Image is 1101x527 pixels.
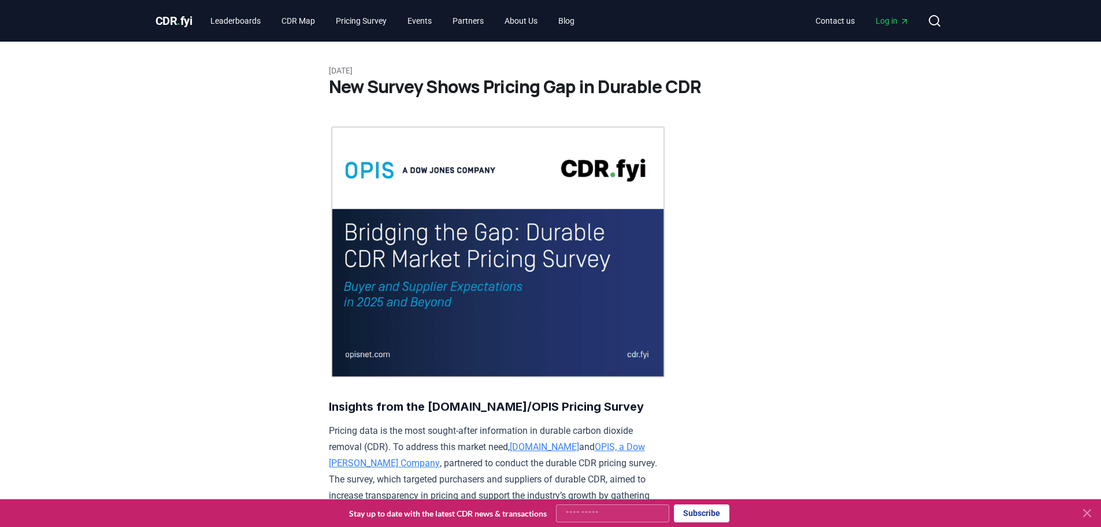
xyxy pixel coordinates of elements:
[866,10,918,31] a: Log in
[329,423,667,520] p: Pricing data is the most sought-after information in durable carbon dioxide removal (CDR). To add...
[876,15,909,27] span: Log in
[327,10,396,31] a: Pricing Survey
[398,10,441,31] a: Events
[329,400,644,414] strong: Insights from the [DOMAIN_NAME]/OPIS Pricing Survey
[549,10,584,31] a: Blog
[510,441,579,452] a: [DOMAIN_NAME]
[201,10,270,31] a: Leaderboards
[272,10,324,31] a: CDR Map
[495,10,547,31] a: About Us
[329,125,667,379] img: blog post image
[806,10,864,31] a: Contact us
[177,14,180,28] span: .
[201,10,584,31] nav: Main
[806,10,918,31] nav: Main
[329,65,773,76] p: [DATE]
[155,14,192,28] span: CDR fyi
[329,76,773,97] h1: New Survey Shows Pricing Gap in Durable CDR
[329,441,645,469] a: OPIS, a Dow [PERSON_NAME] Company
[155,13,192,29] a: CDR.fyi
[443,10,493,31] a: Partners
